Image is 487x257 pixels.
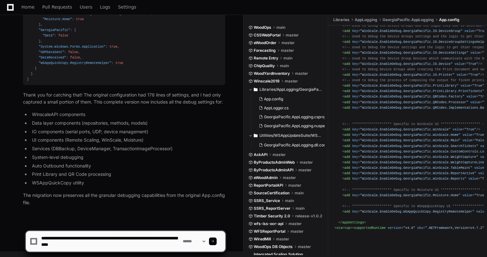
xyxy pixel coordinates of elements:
span: key [352,133,358,137]
span: "WinScale.EnableDebug.GeorgiaPacific.WinScale.Main" [360,139,460,143]
span: value [462,193,472,197]
span: eWoodOrder [254,40,276,45]
span: SSRS_Service [254,198,280,203]
span: key [352,144,358,148]
span: Winscale2019 [254,79,280,84]
span: master [281,48,294,53]
span: "DataReceived" [39,56,66,59]
span: add [344,95,350,99]
span: add [344,106,350,110]
span: "WinScale.EnableDebug.GeorgiaPacific.Moisture.Home" [360,193,460,197]
span: value [462,139,472,143]
span: key [352,106,358,110]
span: } [31,72,33,76]
span: main [283,56,292,61]
span: , [117,45,119,49]
span: "WinScale.EnableDebug.GeorgiaPacific.PrintLibrary" [360,84,459,88]
span: : [139,12,141,16]
span: SSRS_ReportServer [254,206,290,211]
span: key [352,73,358,77]
li: IO components (serial ports, UDP, device management) [30,128,225,136]
span: master [283,175,296,180]
span: "GerogiaPacific" [39,28,70,32]
span: true [143,12,151,16]
span: add [344,171,350,175]
span: key [352,95,358,99]
span: : [70,28,72,32]
span: : [112,61,113,65]
span: "True" [468,73,480,77]
span: "WinScale.TransactionImageProcessor.ImageResizer" [43,12,139,16]
span: add [344,177,350,181]
span: main [295,191,304,196]
span: Utilities/WSAppUpdateSuite/WSAppUpdater/WSAppUpdater [259,133,323,138]
span: "WinScale.EnableDebug.GeorgiaPacific.WinScale.WeightCapture" [360,155,478,159]
span: App.config [439,17,460,22]
span: value [470,100,480,104]
span: value [460,84,470,88]
span: value [474,166,484,170]
span: true [115,61,123,65]
span: add [344,139,350,143]
span: add [344,210,350,214]
span: add [344,160,350,164]
span: GeorgiaPacific.AppLogging [383,17,434,22]
span: eWoodAdmin [254,175,278,180]
button: GeorgiaPacific.AppLogging.nuspec [256,121,325,130]
span: key [352,166,358,170]
span: value [468,177,478,181]
span: add [344,100,350,104]
span: value [466,95,476,99]
span: add [344,150,350,153]
span: value [476,210,486,214]
span: key [352,150,358,153]
span: main [285,198,294,203]
span: add [344,73,350,77]
span: key [352,51,358,55]
span: "WinScale.EnableDebug.GeorgiaPacific.QRCodes.Factory" [360,95,465,99]
span: master [295,71,308,76]
span: key [352,193,358,197]
span: "WinScale.EnableDebug.GeorgiaPacific.WinScale.ReportActive" [360,171,476,175]
span: main [280,63,289,68]
span: WoodYardInventory [254,71,290,76]
button: Utilities/WSAppUpdateSuite/WSAppUpdater/WSAppUpdater [249,130,323,141]
span: < = = /> [342,128,480,131]
span: "WinScale.EnableDebug.GeorgiaPacific.WinScale.WeightCaptureLine" [360,160,486,164]
span: value [457,73,467,77]
span: add [344,155,350,159]
span: key [352,40,358,44]
span: "WinScale.EnableDebug.GeorgiaPacific.IO.DeviceGroup" [360,29,462,33]
span: < = = /> [342,62,482,66]
span: , [80,56,82,59]
span: master [286,33,299,38]
button: GeorgiaPacific.AppLogging.csproj [256,113,325,121]
span: Logs [100,5,110,9]
span: master [282,40,295,45]
span: key [352,100,358,104]
span: key [352,90,358,93]
span: add [344,40,350,44]
span: : [105,45,107,49]
li: Print Library and QR Code processing [30,171,225,178]
span: true [110,45,118,49]
span: "WinScale.EnableDebug.GeorgiaPacific.WinScale.TableMaint" [360,166,472,170]
span: false [58,34,68,37]
span: < = = /> [342,73,484,77]
span: } [27,77,29,81]
span: AppLogging [355,17,377,22]
span: key [352,128,358,131]
span: master [288,183,301,188]
span: key [352,29,358,33]
span: , [78,50,80,54]
span: "WinScale.EnableDebug.GeorgiaPacific.IO.DeviceSettings" [360,51,468,55]
button: Libraries/AppLogging/GeorgiaPacific.AppLogging [249,84,323,95]
span: key [352,139,358,143]
span: master [300,160,313,165]
span: add [344,166,350,170]
span: "WinScale.EnableDebug.GeorgiaPacific.PrintLibrary.PrintTickets" [360,90,484,93]
span: Timber Security 2.0 [254,214,290,219]
span: ChipQuality [254,63,275,68]
span: "WinScale.EnableDebug.GeorgiaPacific.WinScale" [360,128,451,131]
span: } [39,23,41,27]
